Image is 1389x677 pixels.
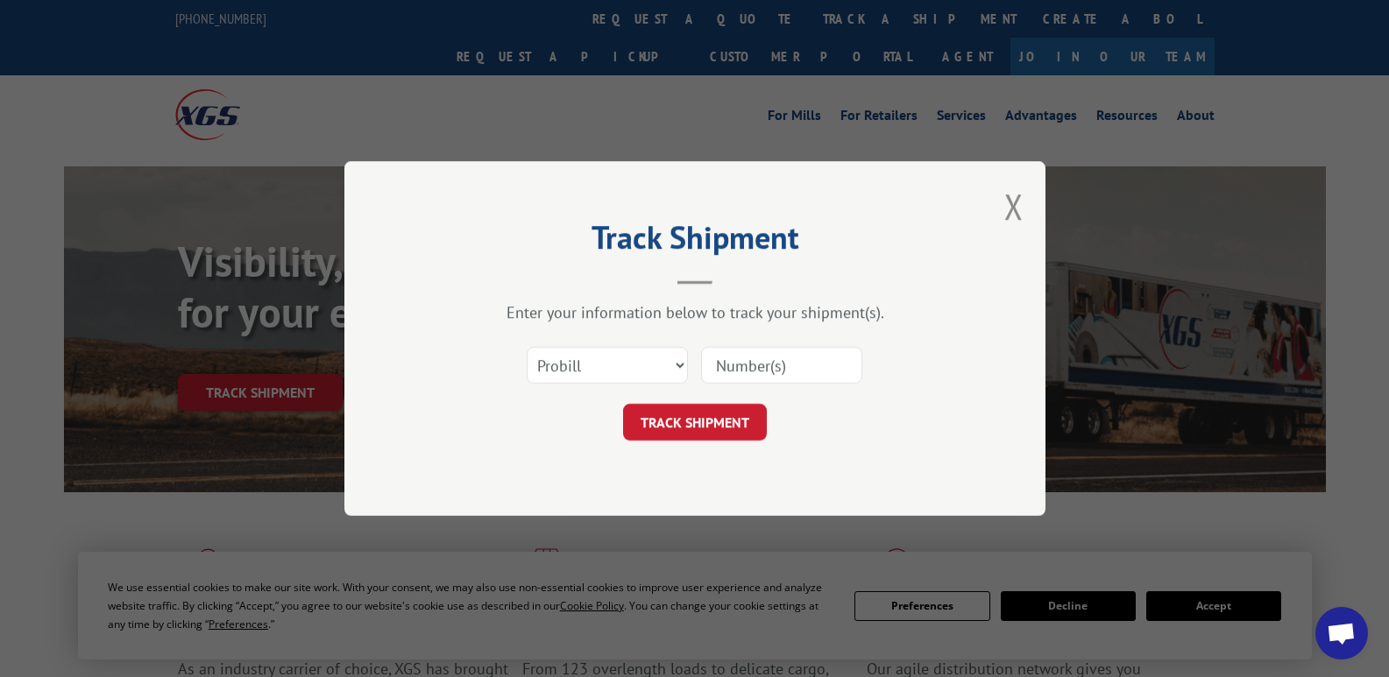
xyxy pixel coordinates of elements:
div: Enter your information below to track your shipment(s). [432,302,958,322]
button: TRACK SHIPMENT [623,404,767,441]
input: Number(s) [701,347,862,384]
h2: Track Shipment [432,225,958,258]
button: Close modal [1004,183,1024,229]
div: Open chat [1315,607,1368,659]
